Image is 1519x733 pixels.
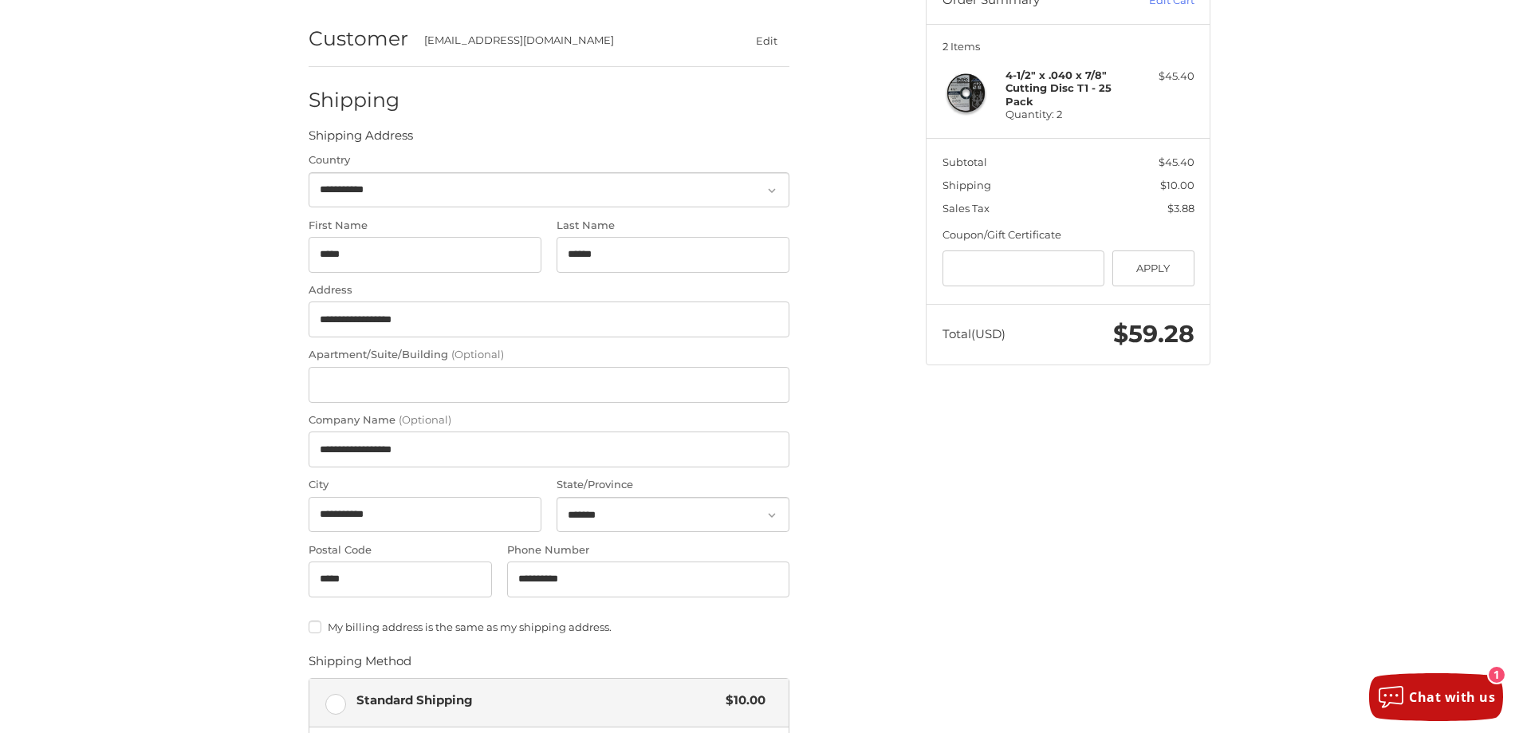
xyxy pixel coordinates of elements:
span: $59.28 [1113,319,1194,349]
small: (Optional) [399,413,451,426]
div: Coupon/Gift Certificate [942,227,1194,243]
span: $3.88 [1167,202,1194,215]
h2: Customer [309,26,408,51]
button: Edit [743,29,789,52]
label: Apartment/Suite/Building [309,347,789,363]
div: $45.40 [1131,69,1194,85]
span: $45.40 [1159,156,1194,168]
h4: Quantity: 2 [1005,69,1127,120]
label: Phone Number [507,542,789,558]
label: First Name [309,218,541,234]
h2: Shipping [309,88,402,112]
span: Total (USD) [942,326,1005,341]
label: Company Name [309,412,789,428]
label: Country [309,152,789,168]
button: Chat with us [1369,673,1503,721]
div: [EMAIL_ADDRESS][DOMAIN_NAME] [424,33,713,49]
span: $10.00 [1160,179,1194,191]
label: Last Name [557,218,789,234]
button: Apply [1112,250,1194,286]
legend: Shipping Method [309,652,411,678]
h3: 2 Items [942,40,1194,53]
span: Sales Tax [942,202,990,215]
legend: Shipping Address [309,127,413,152]
label: State/Province [557,477,789,493]
span: Standard Shipping [356,692,718,710]
label: Postal Code [309,542,492,558]
span: Subtotal [942,156,987,168]
label: My billing address is the same as my shipping address. [309,621,789,633]
strong: 4-1/2" x .040 x 7/8" Cutting Disc T1 - 25 Pack [1005,69,1112,108]
div: 1 [1489,667,1505,683]
span: $10.00 [718,692,765,710]
small: (Optional) [451,348,504,361]
span: Shipping [942,179,991,191]
label: Address [309,282,789,298]
input: Gift Certificate or Coupon Code [942,250,1105,286]
label: City [309,477,541,493]
span: Chat with us [1409,688,1495,706]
